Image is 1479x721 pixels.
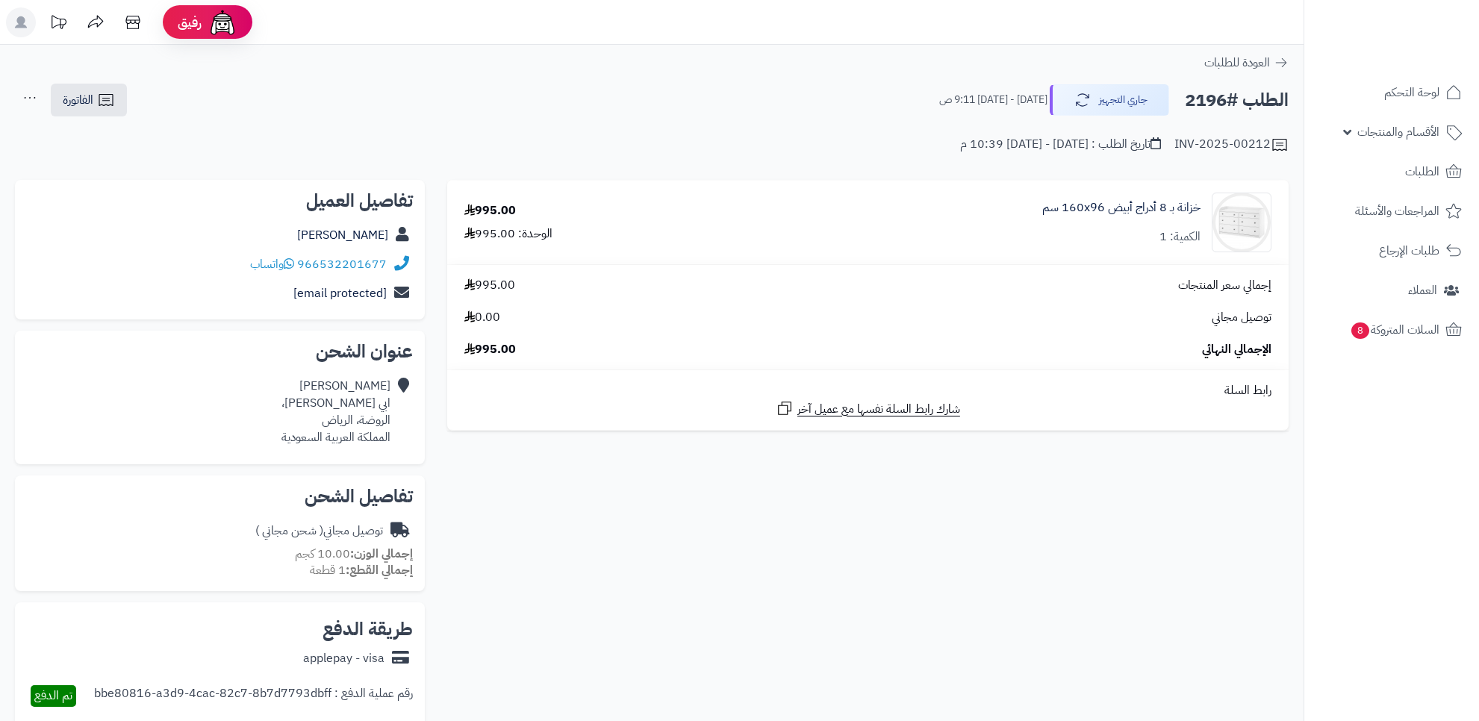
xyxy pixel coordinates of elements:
span: 8 [1351,322,1370,340]
a: 966532201677 [297,255,387,273]
div: الوحدة: 995.00 [464,225,552,243]
button: جاري التجهيز [1050,84,1169,116]
h2: طريقة الدفع [323,620,413,638]
small: [DATE] - [DATE] 9:11 ص [939,93,1047,107]
div: الكمية: 1 [1159,228,1201,246]
div: رقم عملية الدفع : bbe80816-a3d9-4cac-82c7-8b7d7793dbff [94,685,413,707]
span: شارك رابط السلة نفسها مع عميل آخر [797,401,960,418]
a: تحديثات المنصة [40,7,77,41]
strong: إجمالي القطع: [346,561,413,579]
a: خزانة بـ 8 أدراج أبيض ‎160x96 سم‏ [1042,199,1201,216]
img: 1757162177-1710267216-110115010044-1000x1000%20(1)-90x90.jpg [1212,193,1271,252]
span: الفاتورة [63,91,93,109]
small: 10.00 كجم [295,545,413,563]
a: طلبات الإرجاع [1313,233,1470,269]
a: شارك رابط السلة نفسها مع عميل آخر [776,399,960,418]
h2: تفاصيل الشحن [27,487,413,505]
h2: تفاصيل العميل [27,192,413,210]
span: إجمالي سعر المنتجات [1178,277,1271,294]
img: ai-face.png [208,7,237,37]
a: العملاء [1313,272,1470,308]
span: 995.00 [464,341,516,358]
a: لوحة التحكم [1313,75,1470,110]
span: طلبات الإرجاع [1379,240,1439,261]
a: السلات المتروكة8 [1313,312,1470,348]
span: ( شحن مجاني ) [255,522,323,540]
h2: الطلب #2196 [1185,85,1289,116]
a: [PERSON_NAME] [297,226,388,244]
div: 995.00 [464,202,516,219]
span: رفيق [178,13,202,31]
span: لوحة التحكم [1384,82,1439,103]
div: توصيل مجاني [255,522,383,540]
a: الفاتورة [51,84,127,116]
span: السلات المتروكة [1350,319,1439,340]
div: applepay - visa [303,650,384,667]
a: [email protected] [293,284,387,302]
strong: إجمالي الوزن: [350,545,413,563]
span: الإجمالي النهائي [1202,341,1271,358]
span: المراجعات والأسئلة [1355,201,1439,222]
span: 0.00 [464,309,500,326]
span: توصيل مجاني [1212,309,1271,326]
img: logo-2.png [1377,17,1465,49]
span: الطلبات [1405,161,1439,182]
span: تم الدفع [34,687,72,705]
div: رابط السلة [453,382,1283,399]
span: العودة للطلبات [1204,54,1270,72]
a: الطلبات [1313,154,1470,190]
div: INV-2025-00212 [1174,136,1289,154]
a: العودة للطلبات [1204,54,1289,72]
span: العملاء [1408,280,1437,301]
a: واتساب [250,255,294,273]
small: 1 قطعة [310,561,413,579]
div: [PERSON_NAME] ابي [PERSON_NAME]، الروضة، الرياض المملكة العربية السعودية [281,378,390,446]
span: 995.00 [464,277,515,294]
a: المراجعات والأسئلة [1313,193,1470,229]
span: الأقسام والمنتجات [1357,122,1439,143]
div: تاريخ الطلب : [DATE] - [DATE] 10:39 م [960,136,1161,153]
h2: عنوان الشحن [27,343,413,360]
